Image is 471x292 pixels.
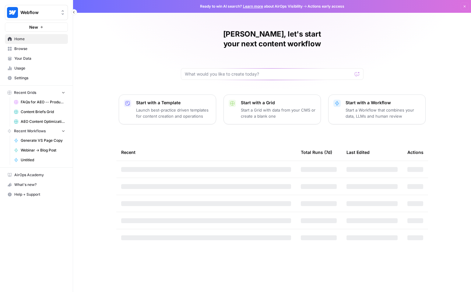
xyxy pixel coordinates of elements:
span: Webflow [20,9,57,16]
p: Start with a Template [136,100,211,106]
a: Your Data [5,54,68,63]
span: AirOps Academy [14,172,65,178]
input: What would you like to create today? [185,71,352,77]
div: Last Edited [346,144,370,161]
span: Usage [14,66,65,71]
p: Start with a Workflow [346,100,420,106]
span: FAQs for AEO -- Product/Features Pages Grid [21,99,65,105]
a: Webinar -> Blog Post [11,145,68,155]
span: Generate VS Page Copy [21,138,65,143]
a: Browse [5,44,68,54]
span: Your Data [14,56,65,61]
span: Ready to win AI search? about AirOps Visibility [200,4,303,9]
p: Launch best-practice driven templates for content creation and operations [136,107,211,119]
span: Recent Grids [14,90,36,95]
button: Recent Grids [5,88,68,97]
button: Start with a TemplateLaunch best-practice driven templates for content creation and operations [119,94,216,124]
div: Actions [407,144,424,161]
span: New [29,24,38,30]
p: Start a Workflow that combines your data, LLMs and human review [346,107,420,119]
span: Content Briefs Grid [21,109,65,115]
a: Generate VS Page Copy [11,136,68,145]
p: Start with a Grid [241,100,316,106]
div: What's new? [5,180,68,189]
a: Usage [5,63,68,73]
a: Content Briefs Grid [11,107,68,117]
button: Start with a WorkflowStart a Workflow that combines your data, LLMs and human review [328,94,426,124]
a: AirOps Academy [5,170,68,180]
a: Home [5,34,68,44]
a: Untitled [11,155,68,165]
button: Workspace: Webflow [5,5,68,20]
button: Help + Support [5,190,68,199]
span: Actions early access [308,4,344,9]
div: Total Runs (7d) [301,144,332,161]
span: AEO Content Optimizations Grid [21,119,65,124]
button: What's new? [5,180,68,190]
div: Recent [121,144,291,161]
a: FAQs for AEO -- Product/Features Pages Grid [11,97,68,107]
a: AEO Content Optimizations Grid [11,117,68,126]
span: Webinar -> Blog Post [21,148,65,153]
span: Home [14,36,65,42]
a: Settings [5,73,68,83]
span: Settings [14,75,65,81]
button: New [5,23,68,32]
span: Untitled [21,157,65,163]
p: Start a Grid with data from your CMS or create a blank one [241,107,316,119]
button: Recent Workflows [5,126,68,136]
span: Browse [14,46,65,52]
span: Recent Workflows [14,128,46,134]
button: Start with a GridStart a Grid with data from your CMS or create a blank one [223,94,321,124]
h1: [PERSON_NAME], let's start your next content workflow [181,29,364,49]
span: Help + Support [14,192,65,197]
img: Webflow Logo [7,7,18,18]
a: Learn more [243,4,263,9]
